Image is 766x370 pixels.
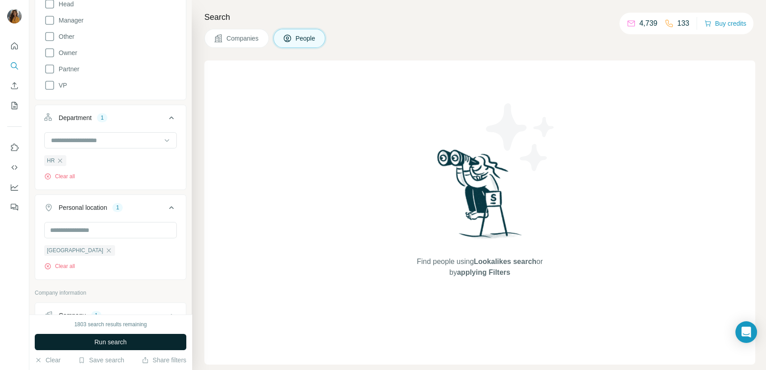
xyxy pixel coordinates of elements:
button: Clear all [44,172,75,180]
button: Save search [78,356,124,365]
p: Company information [35,289,186,297]
div: Open Intercom Messenger [735,321,757,343]
button: Use Surfe on LinkedIn [7,139,22,156]
span: VP [55,81,67,90]
span: Run search [94,338,127,347]
button: Dashboard [7,179,22,195]
span: Find people using or by [407,256,552,278]
div: Department [59,113,92,122]
div: 1 [112,203,123,212]
p: 133 [677,18,689,29]
div: Personal location [59,203,107,212]
span: HR [47,157,55,165]
span: applying Filters [457,268,510,276]
p: 4,739 [639,18,657,29]
div: 1 [91,311,102,319]
span: Lookalikes search [474,258,536,265]
button: Feedback [7,199,22,215]
span: People [295,34,316,43]
span: Manager [55,16,83,25]
h4: Search [204,11,755,23]
span: Companies [226,34,259,43]
button: Personal location1 [35,197,186,222]
button: Run search [35,334,186,350]
button: Clear [35,356,60,365]
span: Other [55,32,74,41]
img: Surfe Illustration - Woman searching with binoculars [433,147,527,248]
button: My lists [7,97,22,114]
button: Share filters [142,356,186,365]
button: Buy credits [704,17,746,30]
div: Company [59,311,86,320]
span: Partner [55,65,79,74]
button: Enrich CSV [7,78,22,94]
button: Company1 [35,305,186,330]
button: Clear all [44,262,75,270]
span: Owner [55,48,77,57]
button: Quick start [7,38,22,54]
div: 1803 search results remaining [74,320,147,328]
div: 1 [97,114,107,122]
span: [GEOGRAPHIC_DATA] [47,246,103,254]
img: Surfe Illustration - Stars [480,97,561,178]
button: Use Surfe API [7,159,22,176]
button: Search [7,58,22,74]
img: Avatar [7,9,22,23]
button: Department1 [35,107,186,132]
